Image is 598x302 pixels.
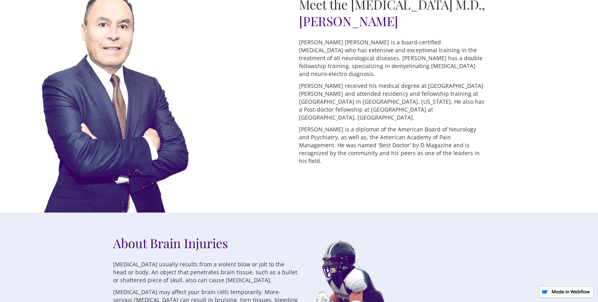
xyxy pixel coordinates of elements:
[299,38,485,78] p: [PERSON_NAME] [PERSON_NAME] is a board-certified [MEDICAL_DATA] who has extensive and exceptional...
[113,260,299,284] p: [MEDICAL_DATA] usually results from a violent blow or jolt to the head or body. An object that pe...
[551,290,590,294] img: Made in Webflow
[299,125,485,165] p: [PERSON_NAME] is a diplomat of the American Board of Neurology and Psychiatry, as well as, the Am...
[113,235,299,251] h2: About Brain Injuries
[299,12,398,29] span: [PERSON_NAME]
[299,82,485,122] p: [PERSON_NAME] received his medical degree at [GEOGRAPHIC_DATA][PERSON_NAME] and attended residenc...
